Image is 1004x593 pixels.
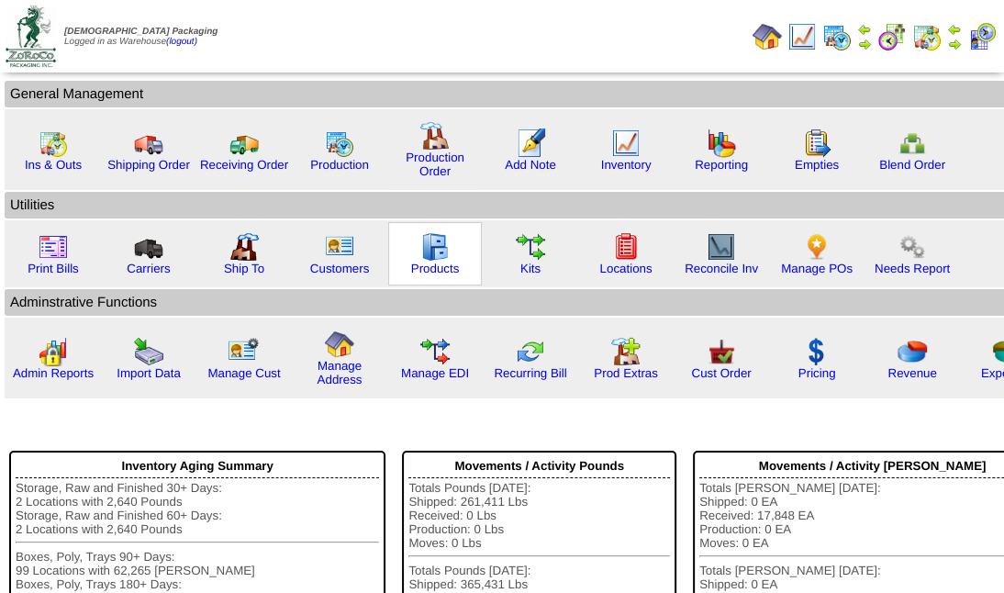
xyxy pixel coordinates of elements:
a: Ship To [224,262,264,275]
img: arrowleft.gif [947,22,962,37]
a: Empties [795,158,839,172]
a: Recurring Bill [494,366,566,380]
img: import.gif [134,337,163,366]
a: Manage Address [318,359,363,386]
a: Customers [310,262,369,275]
img: line_graph2.gif [707,232,736,262]
img: home.gif [753,22,782,51]
img: zoroco-logo-small.webp [6,6,56,67]
img: calendarprod.gif [325,129,354,158]
a: Blend Order [879,158,945,172]
img: arrowleft.gif [857,22,872,37]
img: truck.gif [134,129,163,158]
img: cabinet.gif [420,232,450,262]
a: Prod Extras [594,366,658,380]
img: network.png [898,129,927,158]
img: arrowright.gif [857,37,872,51]
a: Shipping Order [107,158,190,172]
img: calendarprod.gif [822,22,852,51]
a: Manage EDI [401,366,469,380]
img: graph.gif [707,129,736,158]
img: managecust.png [228,337,262,366]
a: Products [411,262,460,275]
img: pie_chart.png [898,337,927,366]
a: Kits [520,262,541,275]
img: workflow.png [898,232,927,262]
img: cust_order.png [707,337,736,366]
a: Admin Reports [13,366,94,380]
img: truck3.gif [134,232,163,262]
div: Inventory Aging Summary [16,454,379,478]
a: Print Bills [28,262,79,275]
img: po.png [802,232,831,262]
a: Inventory [601,158,652,172]
a: Ins & Outs [25,158,82,172]
img: line_graph.gif [611,129,641,158]
a: Needs Report [875,262,950,275]
img: reconcile.gif [516,337,545,366]
img: line_graph.gif [787,22,817,51]
img: orders.gif [516,129,545,158]
img: calendarinout.gif [912,22,942,51]
img: graph2.png [39,337,68,366]
a: Receiving Order [200,158,288,172]
a: Production Order [406,151,464,178]
a: Manage POs [781,262,853,275]
span: Logged in as Warehouse [64,27,218,47]
a: Production [310,158,369,172]
a: Carriers [127,262,170,275]
img: locations.gif [611,232,641,262]
a: Pricing [798,366,836,380]
img: factory.gif [420,121,450,151]
img: calendarinout.gif [39,129,68,158]
a: Manage Cust [207,366,280,380]
img: factory2.gif [229,232,259,262]
img: edi.gif [420,337,450,366]
img: workorder.gif [802,129,831,158]
a: Import Data [117,366,181,380]
img: workflow.gif [516,232,545,262]
a: (logout) [166,37,197,47]
a: Reconcile Inv [685,262,758,275]
img: customers.gif [325,232,354,262]
img: prodextras.gif [611,337,641,366]
img: truck2.gif [229,129,259,158]
a: Reporting [695,158,748,172]
a: Revenue [887,366,936,380]
div: Movements / Activity Pounds [408,454,670,478]
img: calendarblend.gif [877,22,907,51]
img: calendarcustomer.gif [967,22,997,51]
a: Cust Order [691,366,751,380]
img: arrowright.gif [947,37,962,51]
a: Locations [599,262,652,275]
img: home.gif [325,330,354,359]
img: dollar.gif [802,337,831,366]
span: [DEMOGRAPHIC_DATA] Packaging [64,27,218,37]
img: invoice2.gif [39,232,68,262]
a: Add Note [505,158,556,172]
